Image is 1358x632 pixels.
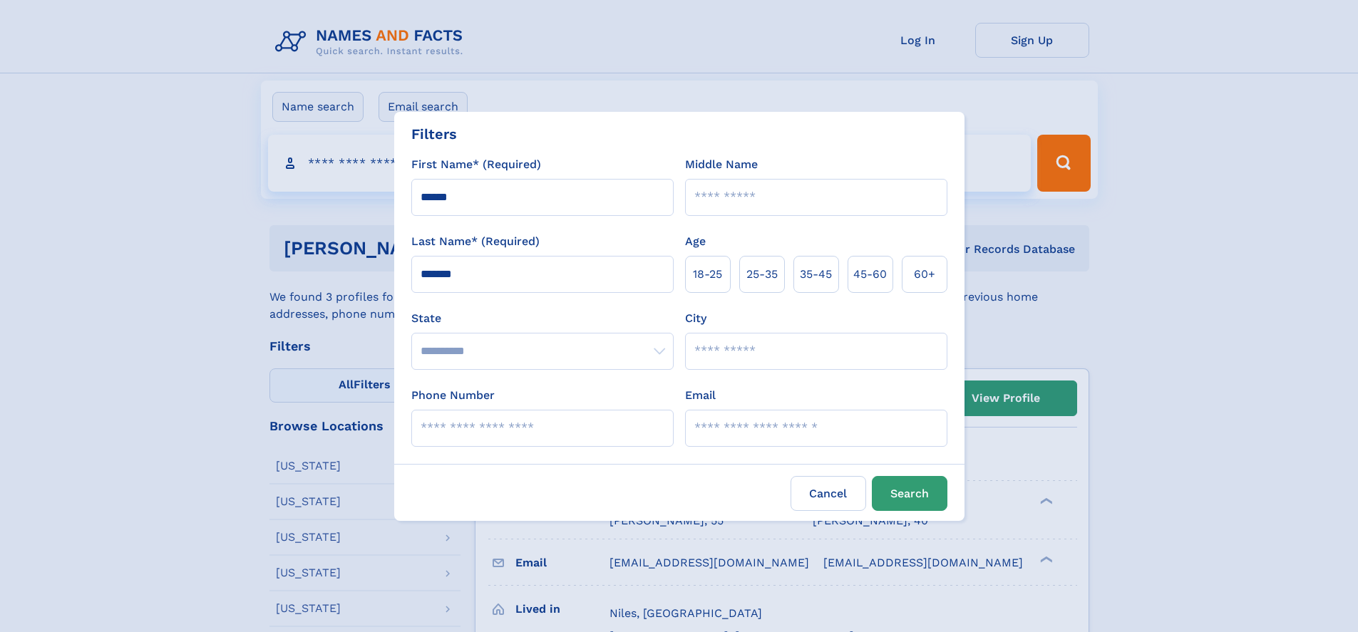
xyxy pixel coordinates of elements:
[791,476,866,511] label: Cancel
[853,266,887,283] span: 45‑60
[800,266,832,283] span: 35‑45
[411,233,540,250] label: Last Name* (Required)
[693,266,722,283] span: 18‑25
[411,387,495,404] label: Phone Number
[685,387,716,404] label: Email
[872,476,947,511] button: Search
[411,310,674,327] label: State
[411,156,541,173] label: First Name* (Required)
[746,266,778,283] span: 25‑35
[411,123,457,145] div: Filters
[914,266,935,283] span: 60+
[685,310,706,327] label: City
[685,156,758,173] label: Middle Name
[685,233,706,250] label: Age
